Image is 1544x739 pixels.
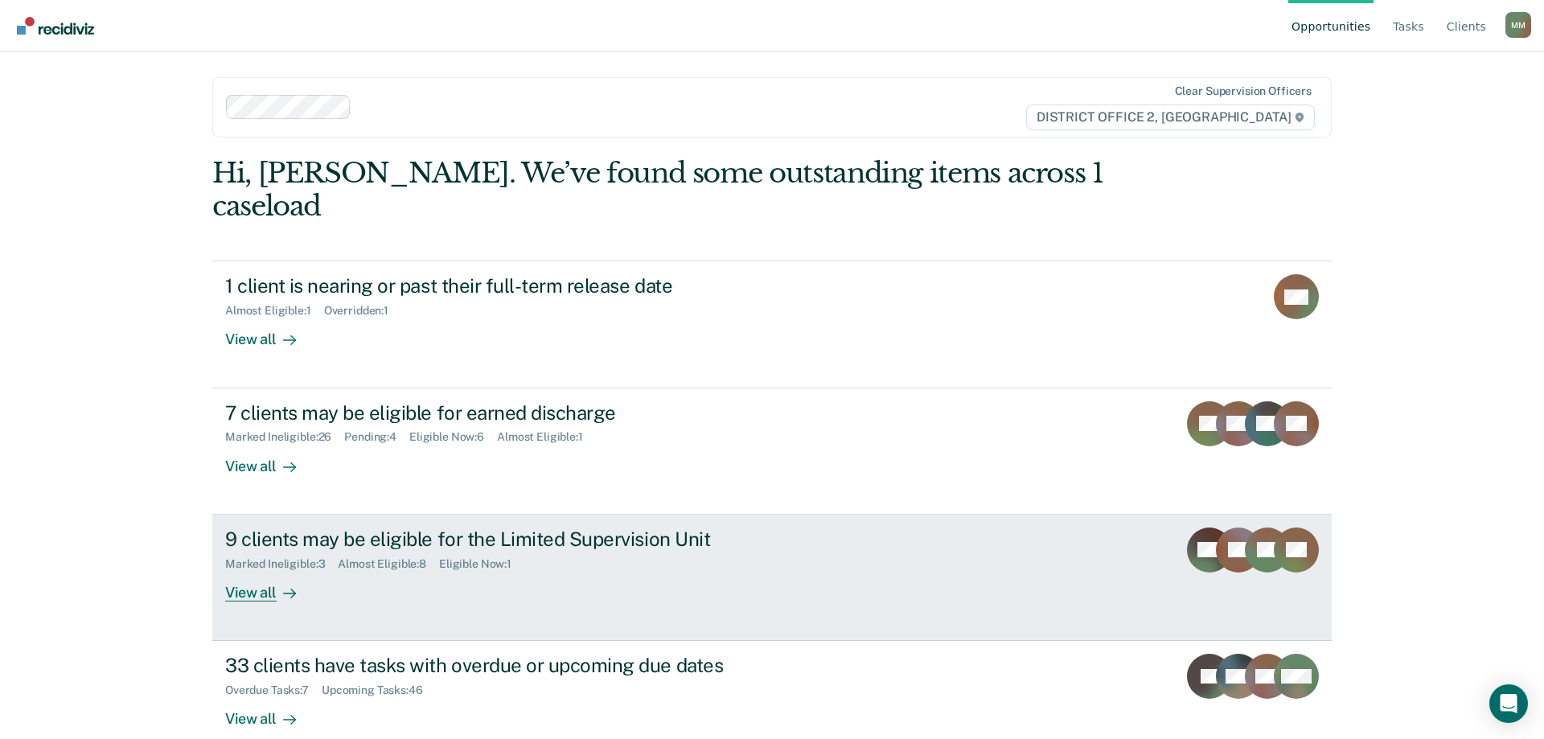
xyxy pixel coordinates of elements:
[322,684,436,697] div: Upcoming Tasks : 46
[1505,12,1531,38] div: M M
[1489,684,1528,723] div: Open Intercom Messenger
[17,17,94,35] img: Recidiviz
[497,430,596,444] div: Almost Eligible : 1
[225,274,790,298] div: 1 client is nearing or past their full-term release date
[439,557,524,571] div: Eligible Now : 1
[225,697,315,729] div: View all
[212,261,1332,388] a: 1 client is nearing or past their full-term release dateAlmost Eligible:1Overridden:1View all
[1026,105,1315,130] span: DISTRICT OFFICE 2, [GEOGRAPHIC_DATA]
[225,304,324,318] div: Almost Eligible : 1
[212,388,1332,515] a: 7 clients may be eligible for earned dischargeMarked Ineligible:26Pending:4Eligible Now:6Almost E...
[225,318,315,349] div: View all
[225,570,315,601] div: View all
[225,430,344,444] div: Marked Ineligible : 26
[225,401,790,425] div: 7 clients may be eligible for earned discharge
[1175,84,1312,98] div: Clear supervision officers
[225,684,322,697] div: Overdue Tasks : 7
[225,654,790,677] div: 33 clients have tasks with overdue or upcoming due dates
[212,515,1332,641] a: 9 clients may be eligible for the Limited Supervision UnitMarked Ineligible:3Almost Eligible:8Eli...
[225,557,338,571] div: Marked Ineligible : 3
[338,557,439,571] div: Almost Eligible : 8
[1505,12,1531,38] button: Profile dropdown button
[225,444,315,475] div: View all
[324,304,401,318] div: Overridden : 1
[344,430,409,444] div: Pending : 4
[409,430,497,444] div: Eligible Now : 6
[225,528,790,551] div: 9 clients may be eligible for the Limited Supervision Unit
[212,157,1108,223] div: Hi, [PERSON_NAME]. We’ve found some outstanding items across 1 caseload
